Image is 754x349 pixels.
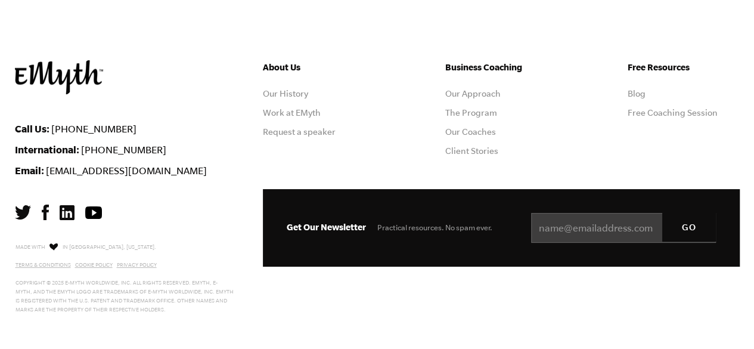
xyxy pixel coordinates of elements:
img: Twitter [15,205,31,220]
a: Our Approach [445,89,501,98]
a: Blog [628,89,646,98]
span: Practical resources. No spam ever. [377,223,492,232]
strong: International: [15,144,79,155]
a: Request a speaker [263,127,336,137]
a: [PHONE_NUMBER] [51,123,136,134]
a: The Program [445,108,497,118]
a: Our History [263,89,308,98]
a: Our Coaches [445,127,496,137]
strong: Call Us: [15,123,49,134]
a: [PHONE_NUMBER] [81,144,166,155]
a: Terms & Conditions [15,262,71,268]
img: Facebook [42,205,49,220]
h5: Free Resources [628,60,740,75]
a: Free Coaching Session [628,108,718,118]
img: LinkedIn [60,205,75,220]
img: Love [49,243,58,251]
img: EMyth [15,60,103,94]
a: Cookie Policy [75,262,113,268]
strong: Email: [15,165,44,176]
h5: Business Coaching [445,60,557,75]
a: Client Stories [445,146,498,156]
span: Get Our Newsletter [287,222,366,232]
a: Privacy Policy [117,262,157,268]
p: Made with in [GEOGRAPHIC_DATA], [US_STATE]. Copyright © 2025 E-Myth Worldwide, Inc. All rights re... [15,241,234,314]
input: name@emailaddress.com [531,213,716,243]
h5: About Us [263,60,375,75]
a: Work at EMyth [263,108,321,118]
iframe: Chat Widget [694,292,754,349]
a: [EMAIL_ADDRESS][DOMAIN_NAME] [46,165,207,176]
img: YouTube [85,206,102,219]
input: GO [662,213,716,242]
